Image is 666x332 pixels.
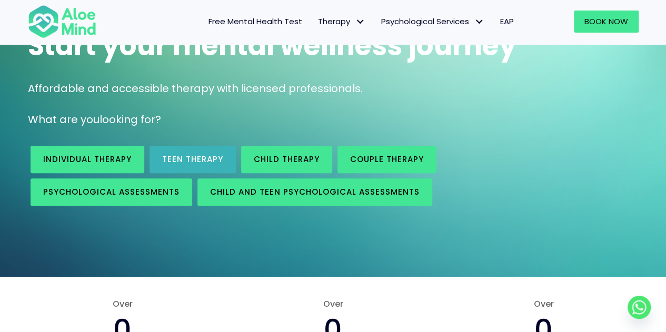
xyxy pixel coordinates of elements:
a: TherapyTherapy: submenu [310,11,373,33]
nav: Menu [110,11,522,33]
a: Psychological assessments [31,178,192,206]
a: Child and Teen Psychological assessments [197,178,432,206]
a: Psychological ServicesPsychological Services: submenu [373,11,492,33]
span: EAP [500,16,514,27]
span: Individual therapy [43,154,132,165]
a: Child Therapy [241,146,332,173]
a: Individual therapy [31,146,144,173]
a: Book Now [574,11,639,33]
span: Couple therapy [350,154,424,165]
span: Teen Therapy [162,154,223,165]
span: Psychological Services: submenu [472,14,487,29]
a: Couple therapy [337,146,436,173]
span: Psychological Services [381,16,484,27]
span: Child and Teen Psychological assessments [210,186,420,197]
span: looking for? [100,112,161,127]
span: What are you [28,112,100,127]
p: Affordable and accessible therapy with licensed professionals. [28,81,639,96]
a: Whatsapp [628,296,651,319]
span: Child Therapy [254,154,320,165]
a: EAP [492,11,522,33]
span: Therapy [318,16,365,27]
span: Therapy: submenu [353,14,368,29]
span: Book Now [584,16,628,27]
span: Over [28,298,217,310]
span: Free Mental Health Test [208,16,302,27]
img: Aloe mind Logo [28,4,96,39]
a: Free Mental Health Test [201,11,310,33]
span: Over [449,298,638,310]
span: Start your mental wellness journey [28,26,516,65]
a: Teen Therapy [150,146,236,173]
span: Over [238,298,428,310]
span: Psychological assessments [43,186,180,197]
